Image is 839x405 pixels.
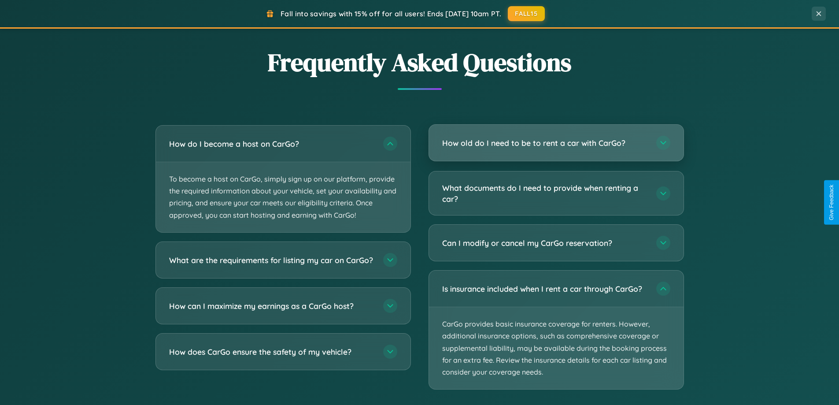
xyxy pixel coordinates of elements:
[442,238,647,249] h3: Can I modify or cancel my CarGo reservation?
[169,346,374,357] h3: How does CarGo ensure the safety of my vehicle?
[281,9,501,18] span: Fall into savings with 15% off for all users! Ends [DATE] 10am PT.
[442,182,647,204] h3: What documents do I need to provide when renting a car?
[429,307,684,389] p: CarGo provides basic insurance coverage for renters. However, additional insurance options, such ...
[155,45,684,79] h2: Frequently Asked Questions
[156,162,410,232] p: To become a host on CarGo, simply sign up on our platform, provide the required information about...
[508,6,545,21] button: FALL15
[828,185,835,220] div: Give Feedback
[442,137,647,149] h3: How old do I need to be to rent a car with CarGo?
[169,254,374,265] h3: What are the requirements for listing my car on CarGo?
[169,300,374,311] h3: How can I maximize my earnings as a CarGo host?
[442,283,647,294] h3: Is insurance included when I rent a car through CarGo?
[169,138,374,149] h3: How do I become a host on CarGo?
